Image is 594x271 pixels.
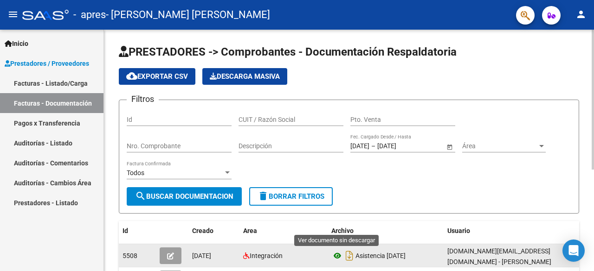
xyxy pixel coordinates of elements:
mat-icon: cloud_download [126,70,137,82]
mat-icon: menu [7,9,19,20]
span: Descarga Masiva [210,72,280,81]
span: Área [462,142,537,150]
button: Exportar CSV [119,68,195,85]
span: Integración [250,252,283,259]
mat-icon: person [575,9,587,20]
span: Archivo [331,227,354,234]
button: Open calendar [445,142,454,151]
datatable-header-cell: Id [119,221,156,241]
span: – [371,142,375,150]
button: Buscar Documentacion [127,187,242,206]
div: Open Intercom Messenger [562,239,585,262]
datatable-header-cell: Creado [188,221,239,241]
i: Descargar documento [343,248,355,263]
span: Creado [192,227,213,234]
span: Usuario [447,227,470,234]
span: 5508 [123,252,137,259]
span: Buscar Documentacion [135,192,233,201]
span: Id [123,227,128,234]
span: Area [243,227,257,234]
datatable-header-cell: Area [239,221,328,241]
span: Prestadores / Proveedores [5,58,89,69]
input: Fecha fin [377,142,423,150]
span: [DOMAIN_NAME][EMAIL_ADDRESS][DOMAIN_NAME] - [PERSON_NAME] [447,247,551,265]
mat-icon: delete [258,190,269,202]
span: [DATE] [192,252,211,259]
h3: Filtros [127,93,159,106]
datatable-header-cell: Usuario [444,221,583,241]
span: Todos [127,169,144,176]
span: - [PERSON_NAME] [PERSON_NAME] [106,5,270,25]
span: PRESTADORES -> Comprobantes - Documentación Respaldatoria [119,45,457,58]
span: Exportar CSV [126,72,188,81]
span: Borrar Filtros [258,192,324,201]
app-download-masive: Descarga masiva de comprobantes (adjuntos) [202,68,287,85]
span: - apres [73,5,106,25]
mat-icon: search [135,190,146,202]
datatable-header-cell: Archivo [328,221,444,241]
span: Inicio [5,38,28,49]
button: Descarga Masiva [202,68,287,85]
span: Asistencia [DATE] [355,252,406,259]
input: Fecha inicio [350,142,369,150]
button: Borrar Filtros [249,187,333,206]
